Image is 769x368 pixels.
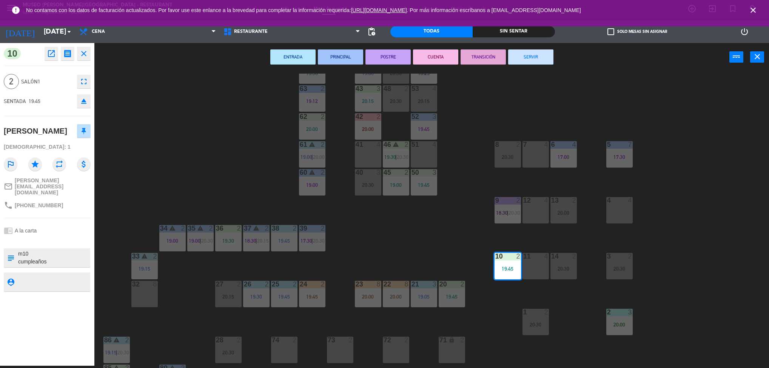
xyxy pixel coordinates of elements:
[356,85,356,92] div: 43
[200,238,201,244] span: |
[245,238,256,244] span: 18:30
[270,49,316,65] button: ENTRADA
[411,85,412,92] div: 53
[411,126,437,132] div: 19:45
[544,197,549,204] div: 4
[253,225,259,231] i: warning
[321,225,325,232] div: 2
[383,99,409,104] div: 20:30
[293,281,297,288] div: 2
[495,266,521,271] div: 19:45
[384,154,396,160] span: 19:30
[355,99,381,104] div: 20:15
[77,157,91,171] i: attach_money
[516,197,521,204] div: 2
[299,294,325,299] div: 19:45
[79,77,88,86] i: fullscreen
[257,238,269,244] span: 20:15
[433,113,437,120] div: 3
[321,281,325,288] div: 2
[293,337,297,343] div: 2
[4,48,21,59] span: 10
[606,322,633,327] div: 20:00
[383,294,409,299] div: 20:00
[473,26,555,37] div: Sin sentar
[433,85,437,92] div: 4
[63,49,72,58] i: receipt
[628,141,633,148] div: 7
[301,154,312,160] span: 19:00
[355,126,381,132] div: 20:00
[153,281,158,288] div: 8
[141,253,148,259] i: warning
[215,294,242,299] div: 20:15
[411,99,437,104] div: 20:15
[628,309,633,316] div: 3
[318,49,363,65] button: PRINCIPAL
[4,157,17,171] i: outlined_flag
[544,309,549,316] div: 2
[495,154,521,160] div: 20:30
[405,169,409,176] div: 2
[507,210,509,216] span: |
[439,337,440,343] div: 71
[189,238,200,244] span: 19:00
[47,49,56,58] i: open_in_new
[516,253,521,260] div: 2
[105,350,117,356] span: 19:15
[61,47,74,60] button: receipt
[356,113,356,120] div: 42
[29,98,40,104] span: 19:45
[104,337,105,343] div: 86
[321,85,325,92] div: 2
[544,141,549,148] div: 4
[740,27,749,36] i: power_settings_new
[321,169,325,176] div: 2
[265,225,270,232] div: 2
[299,182,325,188] div: 19:00
[508,49,553,65] button: SERVIR
[433,281,437,288] div: 3
[732,52,741,61] i: power_input
[15,177,91,196] span: [PERSON_NAME][EMAIL_ADDRESS][DOMAIN_NAME]
[11,6,20,15] i: error
[77,75,91,88] button: fullscreen
[397,154,408,160] span: 20:30
[309,141,315,148] i: warning
[21,77,73,86] span: Salón1
[377,281,381,288] div: 8
[26,7,581,13] span: No contamos con los datos de facturación actualizados. Por favor use este enlance a la brevedad p...
[15,202,63,208] span: [PHONE_NUMBER]
[367,27,376,36] span: pending_actions
[243,294,270,299] div: 19:30
[311,154,313,160] span: |
[461,337,465,343] div: 2
[395,154,397,160] span: |
[750,51,764,63] button: close
[356,169,356,176] div: 40
[606,154,633,160] div: 17:30
[256,238,257,244] span: |
[461,49,506,65] button: TRANSICIÓN
[390,26,473,37] div: Todas
[125,337,130,343] div: 2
